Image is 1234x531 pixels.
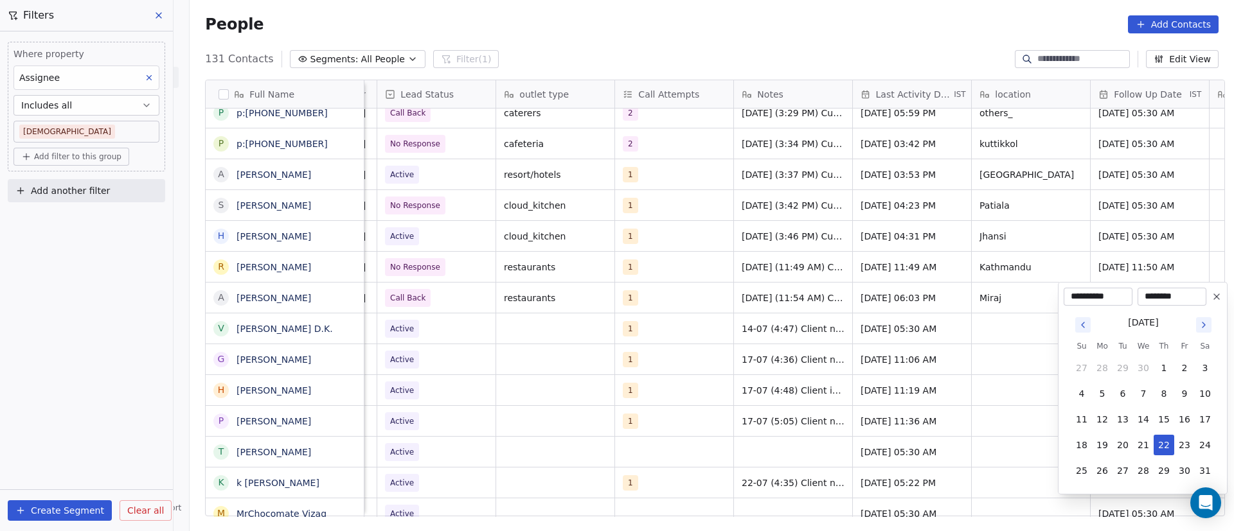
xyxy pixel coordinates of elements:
[1092,409,1113,430] button: 12
[1195,460,1215,481] button: 31
[1113,340,1133,353] th: Tuesday
[1071,358,1092,378] button: 27
[1133,383,1154,404] button: 7
[1113,435,1133,455] button: 20
[1174,460,1195,481] button: 30
[1113,409,1133,430] button: 13
[1154,409,1174,430] button: 15
[1195,409,1215,430] button: 17
[1071,383,1092,404] button: 4
[1113,460,1133,481] button: 27
[1128,316,1158,329] div: [DATE]
[1133,409,1154,430] button: 14
[1092,383,1113,404] button: 5
[1154,383,1174,404] button: 8
[1074,316,1092,334] button: Go to previous month
[1174,435,1195,455] button: 23
[1071,340,1092,353] th: Sunday
[1133,460,1154,481] button: 28
[1195,340,1215,353] th: Saturday
[1154,435,1174,455] button: 22
[1092,358,1113,378] button: 28
[1174,383,1195,404] button: 9
[1133,358,1154,378] button: 30
[1092,340,1113,353] th: Monday
[1174,409,1195,430] button: 16
[1133,435,1154,455] button: 21
[1113,383,1133,404] button: 6
[1154,340,1174,353] th: Thursday
[1174,358,1195,378] button: 2
[1092,460,1113,481] button: 26
[1154,358,1174,378] button: 1
[1113,358,1133,378] button: 29
[1174,340,1195,353] th: Friday
[1071,409,1092,430] button: 11
[1154,460,1174,481] button: 29
[1195,435,1215,455] button: 24
[1195,383,1215,404] button: 10
[1133,340,1154,353] th: Wednesday
[1071,435,1092,455] button: 18
[1071,460,1092,481] button: 25
[1195,358,1215,378] button: 3
[1092,435,1113,455] button: 19
[1195,316,1213,334] button: Go to next month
